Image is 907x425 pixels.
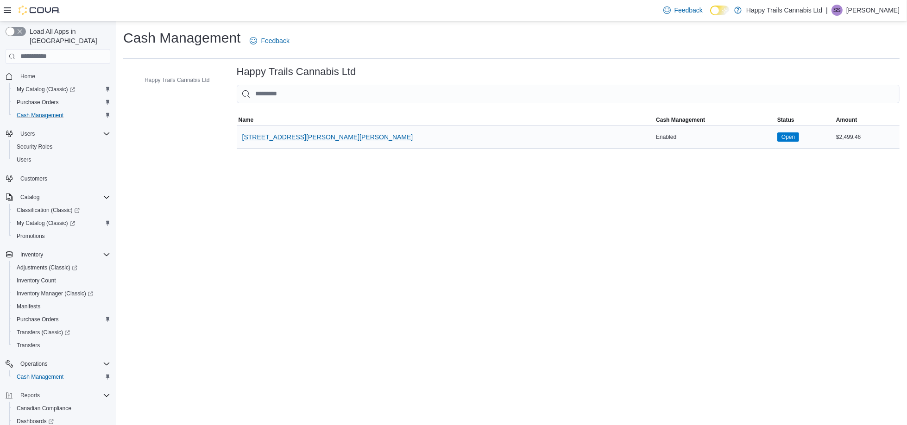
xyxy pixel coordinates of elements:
[13,288,110,299] span: Inventory Manager (Classic)
[17,128,38,139] button: Users
[17,71,39,82] a: Home
[13,110,110,121] span: Cash Management
[9,326,114,339] a: Transfers (Classic)
[2,389,114,402] button: Reports
[9,109,114,122] button: Cash Management
[13,327,74,338] a: Transfers (Classic)
[17,390,110,401] span: Reports
[17,358,110,369] span: Operations
[237,66,356,77] h3: Happy Trails Cannabis Ltd
[9,274,114,287] button: Inventory Count
[13,110,67,121] a: Cash Management
[13,84,110,95] span: My Catalog (Classic)
[775,114,834,125] button: Status
[746,5,822,16] p: Happy Trails Cannabis Ltd
[17,342,40,349] span: Transfers
[13,231,110,242] span: Promotions
[13,371,110,382] span: Cash Management
[9,261,114,274] a: Adjustments (Classic)
[13,275,110,286] span: Inventory Count
[239,116,254,124] span: Name
[2,191,114,204] button: Catalog
[13,403,110,414] span: Canadian Compliance
[831,5,843,16] div: Sandy Sierra
[2,357,114,370] button: Operations
[834,114,900,125] button: Amount
[13,97,63,108] a: Purchase Orders
[13,262,81,273] a: Adjustments (Classic)
[2,248,114,261] button: Inventory
[17,316,59,323] span: Purchase Orders
[777,116,794,124] span: Status
[710,6,730,15] input: Dark Mode
[781,133,795,141] span: Open
[13,275,60,286] a: Inventory Count
[20,251,43,258] span: Inventory
[9,83,114,96] a: My Catalog (Classic)
[13,288,97,299] a: Inventory Manager (Classic)
[20,194,39,201] span: Catalog
[17,264,77,271] span: Adjustments (Classic)
[660,1,706,19] a: Feedback
[13,314,110,325] span: Purchase Orders
[833,5,841,16] span: SS
[9,140,114,153] button: Security Roles
[17,232,45,240] span: Promotions
[834,131,900,143] div: $2,499.46
[674,6,703,15] span: Feedback
[17,128,110,139] span: Users
[17,373,63,381] span: Cash Management
[9,96,114,109] button: Purchase Orders
[20,392,40,399] span: Reports
[13,84,79,95] a: My Catalog (Classic)
[239,128,417,146] button: [STREET_ADDRESS][PERSON_NAME][PERSON_NAME]
[132,75,214,86] button: Happy Trails Cannabis Ltd
[9,300,114,313] button: Manifests
[9,339,114,352] button: Transfers
[17,112,63,119] span: Cash Management
[246,31,293,50] a: Feedback
[17,390,44,401] button: Reports
[9,217,114,230] a: My Catalog (Classic)
[9,370,114,383] button: Cash Management
[123,29,240,47] h1: Cash Management
[13,403,75,414] a: Canadian Compliance
[19,6,60,15] img: Cova
[17,192,110,203] span: Catalog
[654,114,775,125] button: Cash Management
[13,218,79,229] a: My Catalog (Classic)
[13,205,83,216] a: Classification (Classic)
[846,5,900,16] p: [PERSON_NAME]
[13,340,110,351] span: Transfers
[777,132,799,142] span: Open
[17,206,80,214] span: Classification (Classic)
[13,340,44,351] a: Transfers
[17,173,110,184] span: Customers
[13,218,110,229] span: My Catalog (Classic)
[17,358,51,369] button: Operations
[13,154,35,165] a: Users
[2,127,114,140] button: Users
[261,36,289,45] span: Feedback
[13,314,63,325] a: Purchase Orders
[9,313,114,326] button: Purchase Orders
[20,175,47,182] span: Customers
[13,327,110,338] span: Transfers (Classic)
[654,131,775,143] div: Enabled
[17,249,47,260] button: Inventory
[2,69,114,83] button: Home
[20,73,35,80] span: Home
[13,97,110,108] span: Purchase Orders
[17,70,110,82] span: Home
[710,15,711,16] span: Dark Mode
[2,172,114,185] button: Customers
[17,192,43,203] button: Catalog
[145,76,210,84] span: Happy Trails Cannabis Ltd
[13,231,49,242] a: Promotions
[17,219,75,227] span: My Catalog (Classic)
[17,329,70,336] span: Transfers (Classic)
[13,141,110,152] span: Security Roles
[9,230,114,243] button: Promotions
[13,262,110,273] span: Adjustments (Classic)
[13,371,67,382] a: Cash Management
